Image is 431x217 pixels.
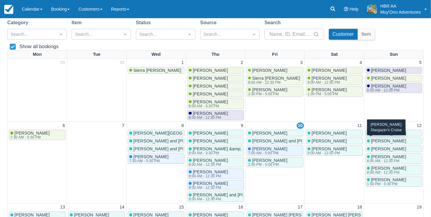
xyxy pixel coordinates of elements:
a: [PERSON_NAME]8:00 AM - 12:30 PM [365,83,422,93]
a: [PERSON_NAME]1:30 PM - 5:00 PM [247,157,303,167]
a: [PERSON_NAME] [187,138,244,144]
i: Help [344,7,348,11]
a: [PERSON_NAME] [187,75,244,82]
a: Wed [150,51,162,58]
span: [PERSON_NAME] &amp; [PERSON_NAME] [193,146,278,151]
span: Dropdown icon [251,31,257,37]
a: [PERSON_NAME]8:00 AM - 12:30 PM [306,145,363,156]
a: 11 [356,122,363,129]
div: [PERSON_NAME] [371,122,402,127]
a: 16 [237,204,244,211]
a: 5 [418,59,423,66]
a: 13 [59,204,66,211]
p: HBR AA [380,3,421,9]
a: [PERSON_NAME]7:00 AM - 5:00 PM [247,145,303,156]
span: [PERSON_NAME] [311,139,347,143]
a: [PERSON_NAME] [365,138,422,144]
span: Dropdown icon [187,31,193,37]
a: 8 [180,122,185,129]
a: 14 [118,204,126,211]
a: Sierra [PERSON_NAME]8:00 AM - 12:30 PM [247,75,303,85]
div: 1:30 PM - 5:00 PM [308,92,346,96]
a: Tue [92,51,102,58]
a: 4 [359,59,363,66]
span: Dropdown icon [122,31,128,37]
span: [PERSON_NAME] [252,158,287,163]
label: Category [7,19,31,26]
span: [PERSON_NAME] [15,131,50,135]
span: [PERSON_NAME] [193,111,228,116]
span: [PERSON_NAME] [311,146,347,151]
a: [PERSON_NAME] and [PERSON_NAME] [247,138,303,144]
span: [PERSON_NAME] [371,76,406,81]
img: checkfront-main-nav-mini-logo.png [4,5,13,14]
a: [PERSON_NAME]8:00 AM - 12:30 PM [187,157,244,167]
div: 8:00 AM - 12:30 PM [189,174,227,178]
div: Show all bookings [19,44,59,50]
a: 2 [240,59,244,66]
label: Status [136,19,153,26]
span: [PERSON_NAME] [252,131,287,135]
span: [PERSON_NAME] [193,169,228,174]
label: Item [72,19,84,26]
a: [PERSON_NAME] [306,130,363,136]
span: [PERSON_NAME] [252,146,287,151]
a: Sun [389,51,399,58]
span: [PERSON_NAME] [252,68,287,73]
div: 8:00 AM - 12:30 PM [189,197,271,201]
span: [PERSON_NAME] [311,131,347,135]
a: [PERSON_NAME][GEOGRAPHIC_DATA] [128,130,184,136]
a: [PERSON_NAME] [187,83,244,89]
span: [PERSON_NAME] [193,76,228,81]
a: 6 [61,122,66,129]
span: [PERSON_NAME] and [PERSON_NAME] [193,192,273,197]
a: [PERSON_NAME] [306,67,363,74]
button: Item [358,29,375,40]
a: 17 [297,204,304,211]
a: [PERSON_NAME] [187,67,244,74]
a: 7 [121,122,126,129]
div: 7:30 AM - 5:30 PM [10,135,49,139]
a: 30 [118,59,126,66]
input: Name, ID, Email... [269,29,312,40]
a: [PERSON_NAME] [187,91,244,97]
a: 29 [59,59,66,66]
label: Source [200,19,219,26]
a: [PERSON_NAME] &amp; [PERSON_NAME]8:00 AM - 3:30 PM [187,145,244,156]
span: [PERSON_NAME] [193,68,228,73]
a: Sat [330,51,339,58]
a: [PERSON_NAME]8:00 AM - 12:30 PM [187,169,244,179]
span: [PERSON_NAME] [193,131,228,135]
div: 1:30 PM - 5:00 PM [248,163,286,166]
span: Dropdown icon [58,31,64,37]
span: [PERSON_NAME] [252,87,287,92]
span: [PERSON_NAME] [193,99,228,104]
a: Mon [32,51,43,58]
div: 7:00 AM - 5:00 PM [248,151,286,155]
button: Customer [329,29,358,40]
a: [PERSON_NAME] [306,138,363,144]
span: [PERSON_NAME] and [PERSON_NAME] [133,146,214,151]
span: [PERSON_NAME][GEOGRAPHIC_DATA] [133,131,213,135]
div: 1:30 PM - 5:30 PM [367,182,405,186]
div: 8:00 AM - 12:30 PM [189,163,227,166]
div: 1:30 PM - 5:00 PM [248,92,286,96]
a: Thu [210,51,221,58]
a: 3 [299,59,304,66]
a: 19 [416,204,423,211]
a: [PERSON_NAME] and [PERSON_NAME]8:00 AM - 12:30 PM [187,192,244,202]
img: A20 [367,4,377,14]
span: [PERSON_NAME] [133,154,169,159]
a: [PERSON_NAME]1:30 PM - 5:30 PM [365,176,422,187]
a: [PERSON_NAME]7:30 AM - 5:30 PM [128,153,184,164]
a: [PERSON_NAME] [247,67,303,74]
a: [PERSON_NAME] [365,67,422,74]
span: [PERSON_NAME] [371,177,406,182]
span: [PERSON_NAME] and [PERSON_NAME] [133,139,214,143]
div: 8:00 AM - 12:30 PM [308,81,346,84]
span: [PERSON_NAME] [371,139,406,143]
a: [PERSON_NAME] [365,130,422,136]
a: 1 [180,59,185,66]
a: [PERSON_NAME]8:00 AM - 12:30 PM [187,110,244,120]
a: [PERSON_NAME] [247,130,303,136]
